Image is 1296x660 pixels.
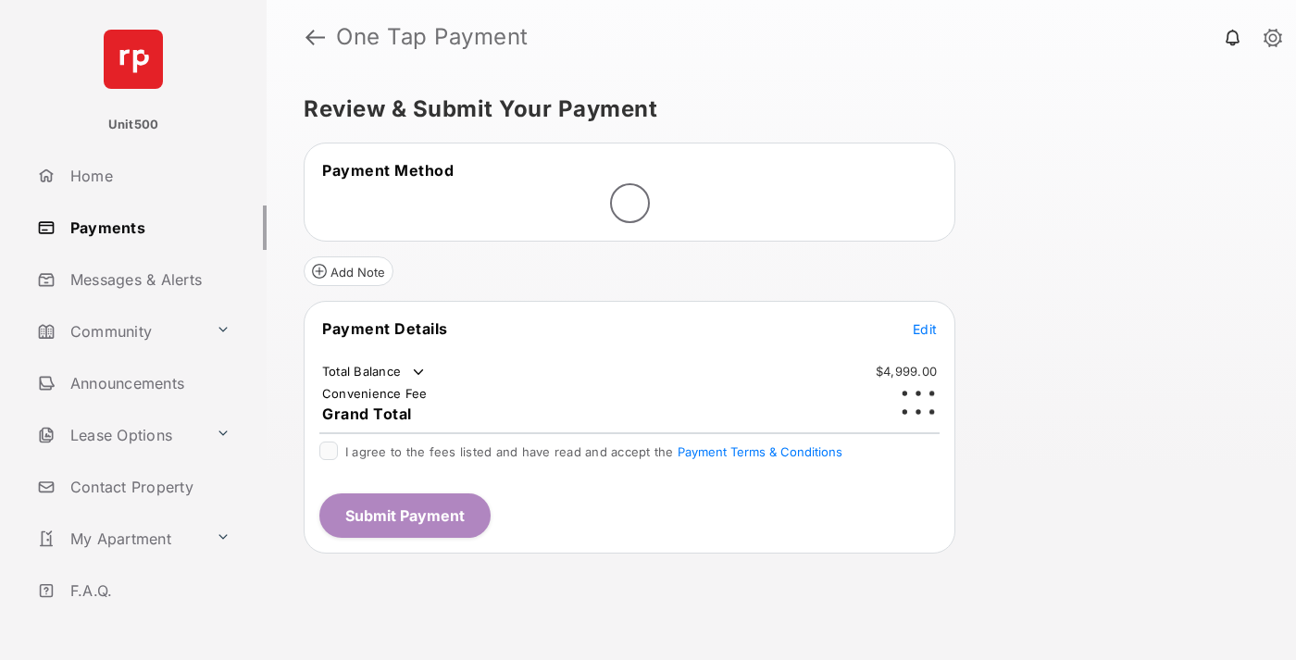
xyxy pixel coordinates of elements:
[304,256,393,286] button: Add Note
[30,517,208,561] a: My Apartment
[319,493,491,538] button: Submit Payment
[30,465,267,509] a: Contact Property
[30,413,208,457] a: Lease Options
[913,319,937,338] button: Edit
[321,385,429,402] td: Convenience Fee
[321,363,428,381] td: Total Balance
[322,161,454,180] span: Payment Method
[913,321,937,337] span: Edit
[108,116,159,134] p: Unit500
[678,444,842,459] button: I agree to the fees listed and have read and accept the
[875,363,938,380] td: $4,999.00
[30,309,208,354] a: Community
[336,26,529,48] strong: One Tap Payment
[104,30,163,89] img: svg+xml;base64,PHN2ZyB4bWxucz0iaHR0cDovL3d3dy53My5vcmcvMjAwMC9zdmciIHdpZHRoPSI2NCIgaGVpZ2h0PSI2NC...
[30,154,267,198] a: Home
[322,405,412,423] span: Grand Total
[322,319,448,338] span: Payment Details
[304,98,1244,120] h5: Review & Submit Your Payment
[345,444,842,459] span: I agree to the fees listed and have read and accept the
[30,257,267,302] a: Messages & Alerts
[30,205,267,250] a: Payments
[30,361,267,405] a: Announcements
[30,568,267,613] a: F.A.Q.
